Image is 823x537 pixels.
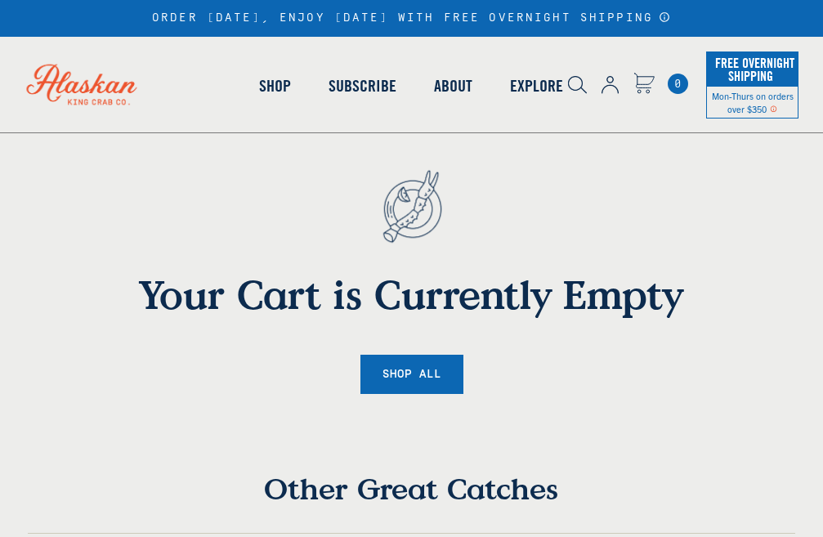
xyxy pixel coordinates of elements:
[602,76,619,94] img: account
[360,355,463,395] a: Shop All
[712,90,794,114] span: Mon-Thurs on orders over $350
[770,103,777,114] span: Shipping Notice Icon
[8,46,155,123] img: Alaskan King Crab Co. logo
[633,73,655,96] a: Cart
[310,39,415,132] a: Subscribe
[32,271,792,318] h1: Your Cart is Currently Empty
[415,39,491,132] a: About
[711,51,794,88] span: Free Overnight Shipping
[668,74,688,94] span: 0
[668,74,688,94] a: Cart
[152,11,671,25] div: ORDER [DATE], ENJOY [DATE] WITH FREE OVERNIGHT SHIPPING
[356,142,467,271] img: empty cart - anchor
[659,11,671,23] a: Announcement Bar Modal
[28,471,796,533] h4: Other Great Catches
[491,39,582,132] a: Explore
[568,76,587,94] img: search
[240,39,310,132] a: Shop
